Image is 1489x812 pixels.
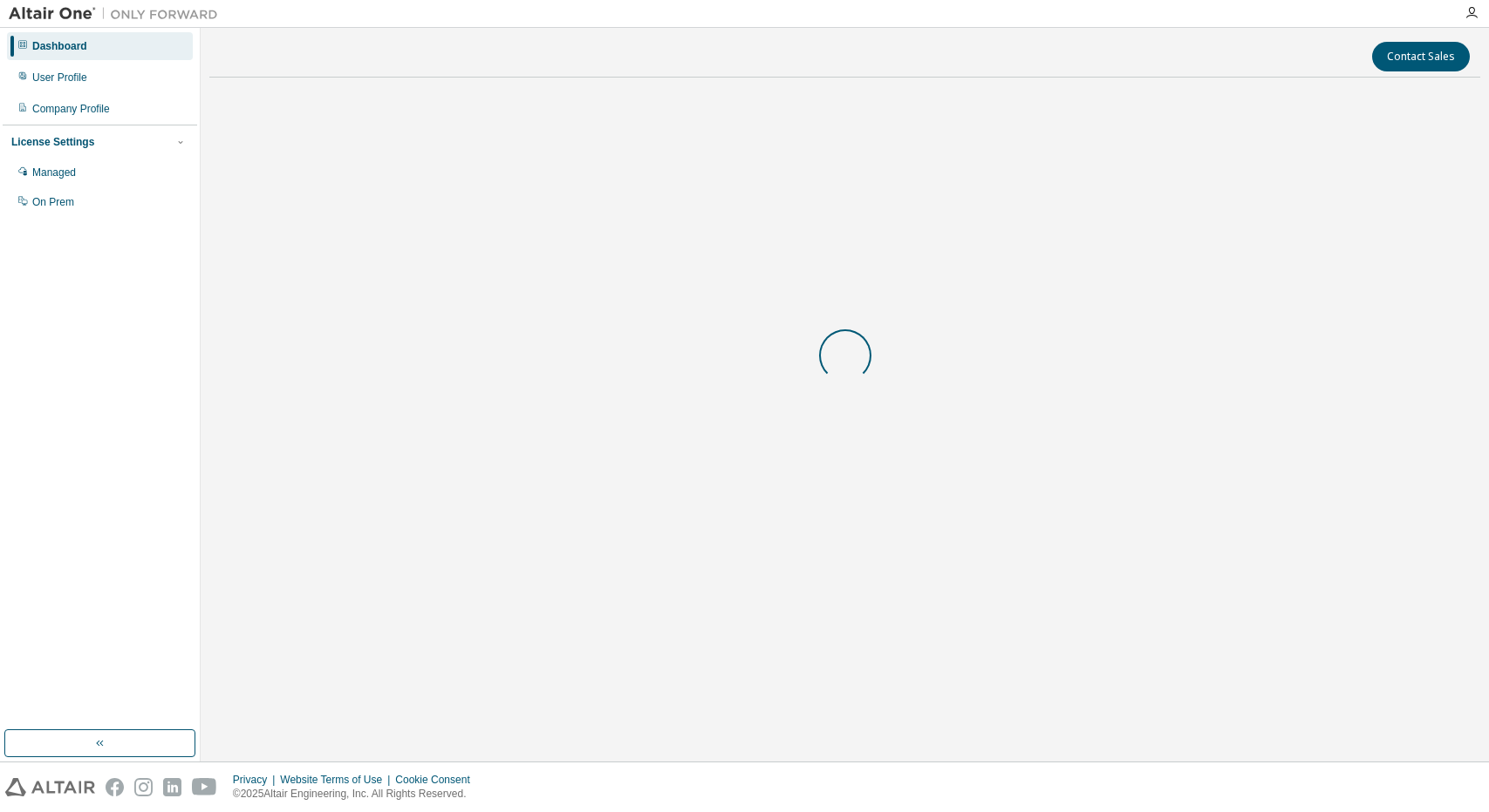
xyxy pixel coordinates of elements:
[32,39,87,53] div: Dashboard
[280,773,395,787] div: Website Terms of Use
[32,195,74,209] div: On Prem
[395,773,480,787] div: Cookie Consent
[163,778,181,796] img: linkedin.svg
[9,5,227,23] img: Altair One
[1372,42,1470,71] button: Contact Sales
[32,166,76,179] div: Managed
[32,71,87,85] div: User Profile
[233,787,481,802] p: © 2025 Altair Engineering, Inc. All Rights Reserved.
[11,135,94,149] div: License Settings
[192,778,217,796] img: youtube.svg
[134,778,153,796] img: instagram.svg
[106,778,124,796] img: facebook.svg
[32,102,110,116] div: Company Profile
[5,778,95,796] img: altair_logo.svg
[233,773,280,787] div: Privacy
